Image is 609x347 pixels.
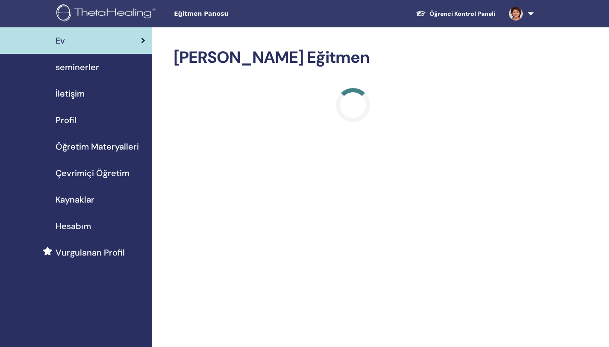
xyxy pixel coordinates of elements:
[174,48,532,68] h2: [PERSON_NAME] Eğitmen
[56,34,65,47] span: Ev
[56,87,85,100] span: İletişim
[56,61,99,74] span: seminerler
[56,140,139,153] span: Öğretim Materyalleri
[409,6,502,22] a: Öğrenci Kontrol Paneli
[509,7,523,21] img: default.jpg
[56,193,94,206] span: Kaynaklar
[56,4,159,24] img: logo.png
[56,167,129,179] span: Çevrimiçi Öğretim
[174,9,302,18] span: Eğitmen Panosu
[56,114,76,126] span: Profil
[56,246,125,259] span: Vurgulanan Profil
[416,10,426,17] img: graduation-cap-white.svg
[56,220,91,232] span: Hesabım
